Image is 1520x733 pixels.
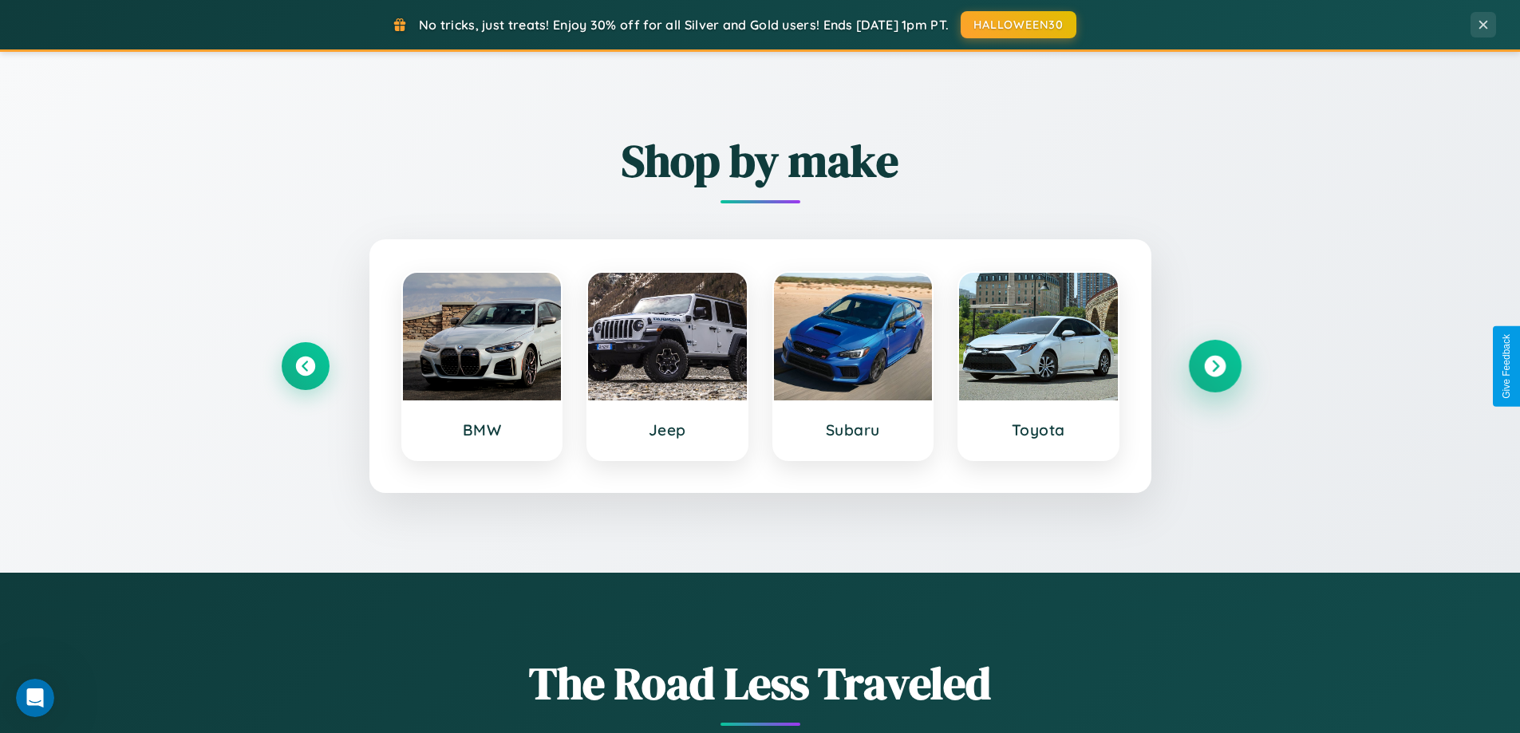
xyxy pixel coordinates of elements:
iframe: Intercom live chat [16,679,54,717]
h1: The Road Less Traveled [282,652,1239,714]
h3: Jeep [604,420,731,439]
button: HALLOWEEN30 [961,11,1076,38]
h3: Subaru [790,420,917,439]
h3: Toyota [975,420,1102,439]
div: Give Feedback [1501,334,1512,399]
h2: Shop by make [282,130,1239,191]
span: No tricks, just treats! Enjoy 30% off for all Silver and Gold users! Ends [DATE] 1pm PT. [419,17,949,33]
h3: BMW [419,420,546,439]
